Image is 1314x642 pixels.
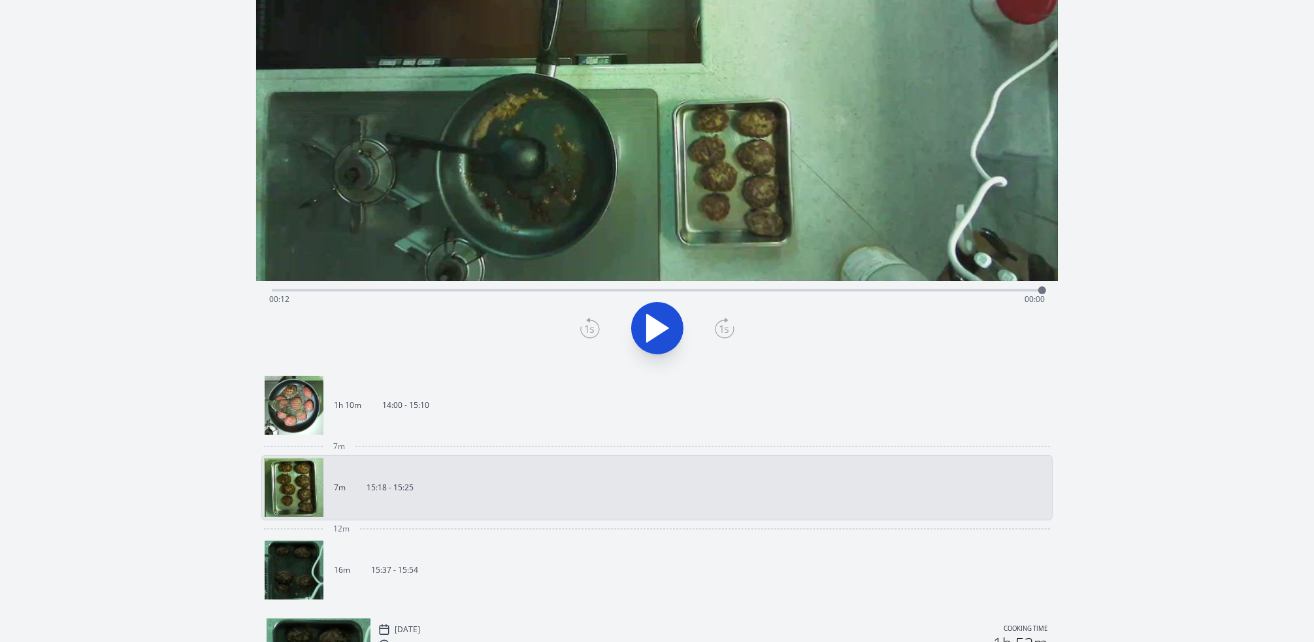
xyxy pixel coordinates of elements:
[367,482,414,493] p: 15:18 - 15:25
[334,482,346,493] p: 7m
[382,400,429,411] p: 14:00 - 15:10
[265,376,323,435] img: 250925050119_thumb.jpeg
[333,441,345,452] span: 7m
[334,400,361,411] p: 1h 10m
[334,565,350,575] p: 16m
[269,294,289,305] span: 00:12
[371,565,418,575] p: 15:37 - 15:54
[265,541,323,600] img: 250925063822_thumb.jpeg
[333,524,350,534] span: 12m
[1004,624,1047,635] p: Cooking time
[395,624,421,635] p: [DATE]
[1025,294,1045,305] span: 00:00
[265,458,323,517] img: 250925061859_thumb.jpeg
